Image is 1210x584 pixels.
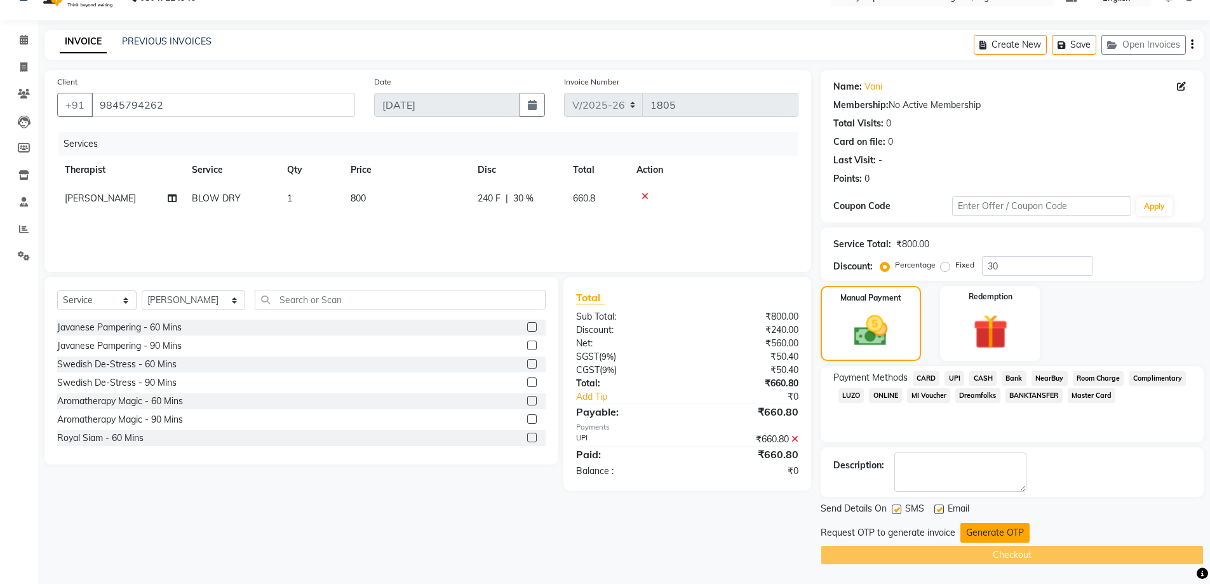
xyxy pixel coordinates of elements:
div: ( ) [567,350,687,363]
span: LUZO [838,388,864,403]
div: Membership: [833,98,889,112]
span: Complimentary [1129,371,1186,386]
div: Name: [833,80,862,93]
label: Redemption [969,291,1012,302]
button: +91 [57,93,93,117]
th: Therapist [57,156,184,184]
span: 9% [602,351,614,362]
th: Price [343,156,470,184]
div: Javanese Pampering - 60 Mins [57,321,182,334]
div: Balance : [567,465,687,478]
span: 30 % [513,192,534,205]
span: SGST [576,351,599,362]
div: Discount: [833,260,873,273]
span: [PERSON_NAME] [65,193,136,204]
div: Aromatherapy Magic - 60 Mins [57,395,183,408]
span: CGST [576,364,600,376]
span: BANKTANSFER [1005,388,1063,403]
div: ₹240.00 [687,323,808,337]
span: 240 F [478,192,501,205]
span: Email [948,502,969,518]
div: No Active Membership [833,98,1191,112]
label: Date [374,76,391,88]
img: _cash.svg [844,311,898,350]
span: Room Charge [1073,371,1124,386]
input: Search by Name/Mobile/Email/Code [91,93,355,117]
div: Sub Total: [567,310,687,323]
div: 0 [888,135,893,149]
span: | [506,192,508,205]
span: Payment Methods [833,371,908,384]
div: ₹660.80 [687,447,808,462]
div: ₹800.00 [687,310,808,323]
div: ₹0 [708,390,808,404]
label: Manual Payment [840,292,901,304]
span: BLOW DRY [192,193,241,204]
input: Enter Offer / Coupon Code [952,196,1131,216]
input: Search or Scan [255,290,546,309]
div: ₹560.00 [687,337,808,350]
span: 1 [287,193,292,204]
span: CASH [969,371,997,386]
span: Master Card [1068,388,1116,403]
th: Qty [279,156,343,184]
div: Javanese Pampering - 90 Mins [57,339,182,353]
label: Client [57,76,77,88]
span: Bank [1002,371,1026,386]
img: _gift.svg [962,310,1019,353]
div: Discount: [567,323,687,337]
th: Service [184,156,279,184]
button: Generate OTP [960,523,1030,543]
th: Action [629,156,798,184]
button: Open Invoices [1101,35,1186,55]
div: Payable: [567,404,687,419]
div: Swedish De-Stress - 60 Mins [57,358,177,371]
div: Net: [567,337,687,350]
div: ₹50.40 [687,350,808,363]
th: Total [565,156,629,184]
div: 0 [864,172,870,186]
span: MI Voucher [907,388,950,403]
div: Card on file: [833,135,885,149]
label: Fixed [955,259,974,271]
span: 800 [351,193,366,204]
div: 0 [886,117,891,130]
a: Vani [864,80,882,93]
span: Send Details On [821,502,887,518]
span: NearBuy [1032,371,1068,386]
th: Disc [470,156,565,184]
div: Aromatherapy Magic - 90 Mins [57,413,183,426]
div: Coupon Code [833,200,953,213]
a: PREVIOUS INVOICES [122,36,212,47]
span: Dreamfolks [955,388,1000,403]
div: ₹800.00 [896,238,929,251]
span: SMS [905,502,924,518]
span: CARD [913,371,940,386]
label: Invoice Number [564,76,619,88]
div: ( ) [567,363,687,377]
a: Add Tip [567,390,707,404]
div: ₹660.80 [687,377,808,390]
div: ₹50.40 [687,363,808,377]
div: ₹660.80 [687,433,808,446]
div: Service Total: [833,238,891,251]
div: Total Visits: [833,117,884,130]
label: Percentage [895,259,936,271]
div: Payments [576,422,798,433]
div: ₹660.80 [687,404,808,419]
div: Points: [833,172,862,186]
div: Request OTP to generate invoice [821,526,955,540]
div: Paid: [567,447,687,462]
span: UPI [944,371,964,386]
span: 9% [602,365,614,375]
button: Apply [1136,197,1173,216]
div: Services [58,132,808,156]
button: Save [1052,35,1096,55]
div: Last Visit: [833,154,876,167]
div: ₹0 [687,465,808,478]
div: Description: [833,459,884,472]
button: Create New [974,35,1047,55]
div: Royal Siam - 60 Mins [57,431,144,445]
div: Swedish De-Stress - 90 Mins [57,376,177,390]
span: Total [576,291,605,304]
